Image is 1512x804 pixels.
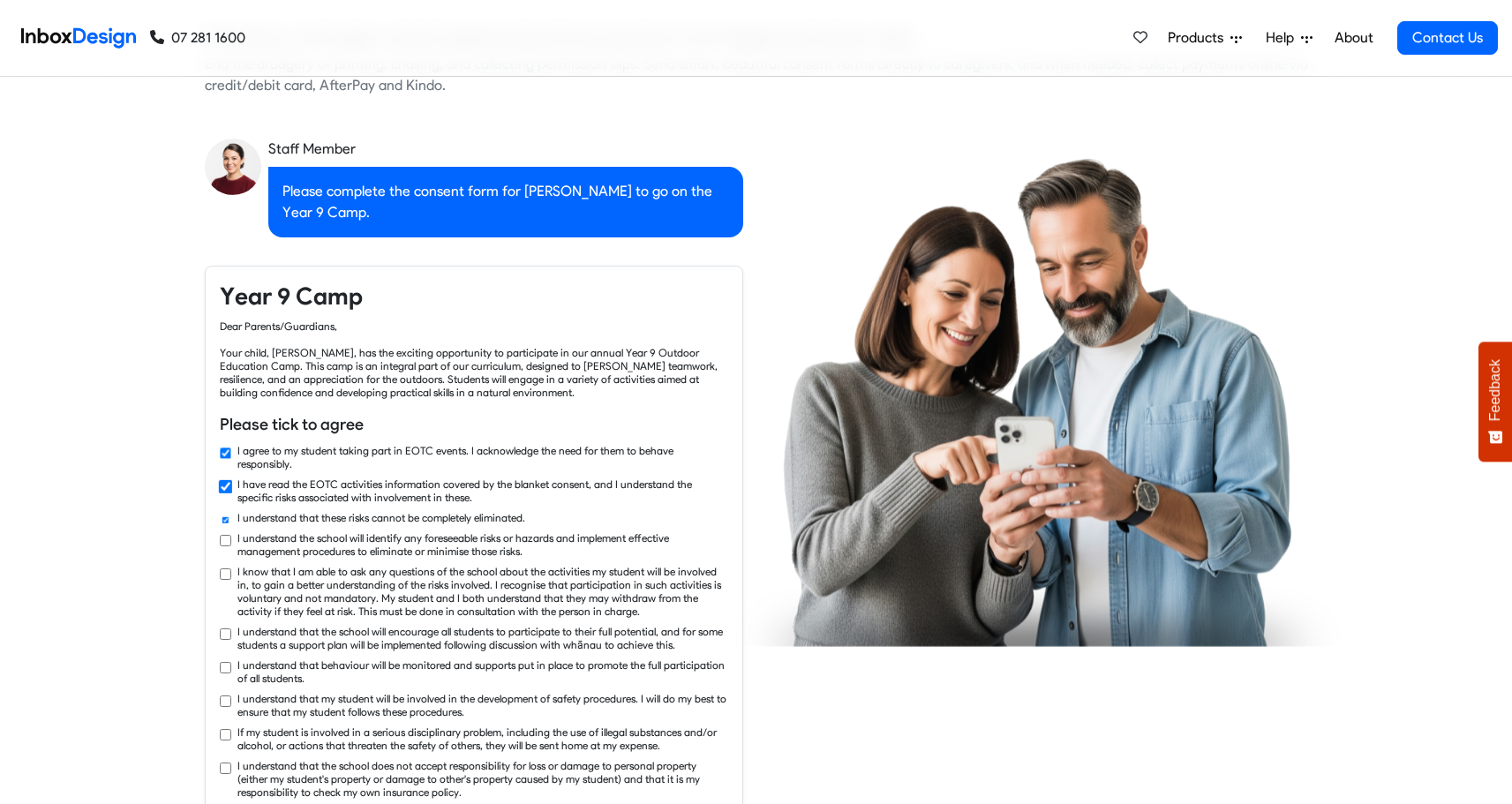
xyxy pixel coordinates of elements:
[237,565,728,618] label: I know that I am able to ask any questions of the school about the activities my student will be ...
[237,759,728,799] label: I understand that the school does not accept responsibility for loss or damage to personal proper...
[735,157,1341,646] img: parents_using_phone.png
[1478,342,1512,462] button: Feedback - Show survey
[220,413,728,436] h6: Please tick to agree
[205,139,261,195] img: staff_avatar.png
[237,511,525,524] label: I understand that these risks cannot be completely eliminated.
[237,692,728,718] label: I understand that my student will be involved in the development of safety procedures. I will do ...
[220,281,728,312] h4: Year 9 Camp
[1266,27,1301,49] span: Help
[237,725,728,752] label: If my student is involved in a serious disciplinary problem, including the use of illegal substan...
[237,658,728,685] label: I understand that behaviour will be monitored and supports put in place to promote the full parti...
[237,531,728,558] label: I understand the school will identify any foreseeable risks or hazards and implement effective ma...
[1329,20,1378,56] a: About
[268,139,743,160] div: Staff Member
[237,625,728,651] label: I understand that the school will encourage all students to participate to their full potential, ...
[1259,20,1320,56] a: Help
[237,477,728,504] label: I have read the EOTC activities information covered by the blanket consent, and I understand the ...
[220,319,728,399] div: Dear Parents/Guardians, Your child, [PERSON_NAME], has the exciting opportunity to participate in...
[1487,359,1503,421] span: Feedback
[1397,21,1498,55] a: Contact Us
[268,167,743,237] div: Please complete the consent form for [PERSON_NAME] to go on the Year 9 Camp.
[237,444,728,470] label: I agree to my student taking part in EOTC events. I acknowledge the need for them to behave respo...
[1161,20,1249,56] a: Products
[150,27,245,49] a: 07 281 1600
[1168,27,1230,49] span: Products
